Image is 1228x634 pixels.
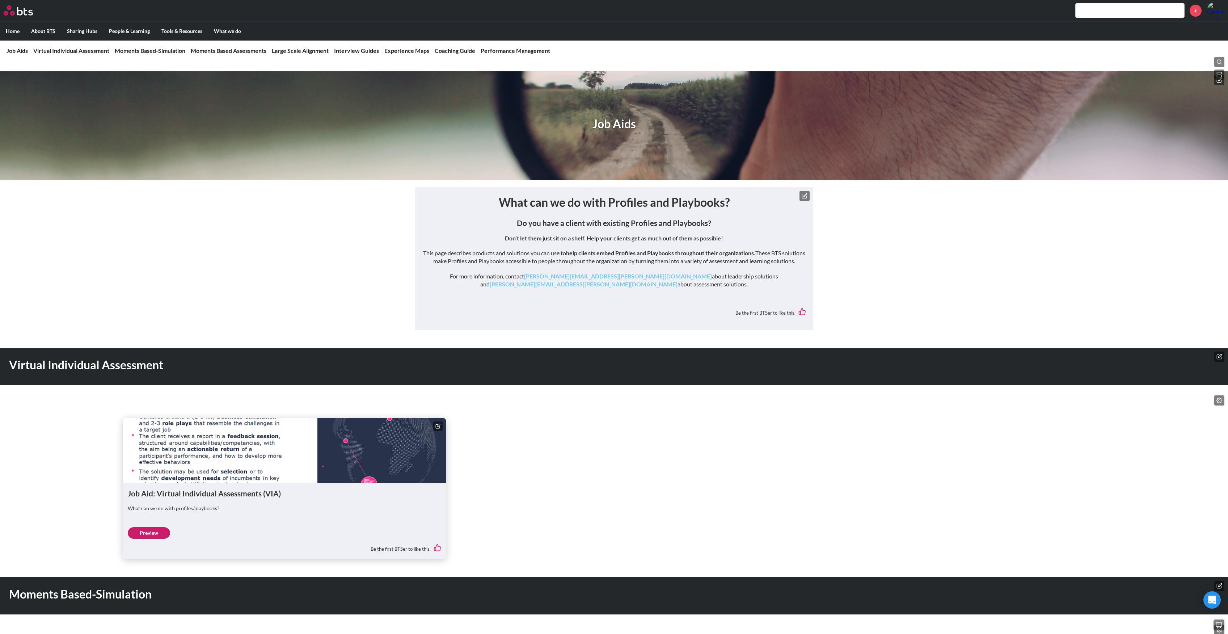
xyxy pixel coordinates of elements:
a: [PERSON_NAME][EMAIL_ADDRESS][PERSON_NAME][DOMAIN_NAME] [490,281,678,287]
div: Be the first BTSer to like this. [128,539,441,554]
a: Profile [1207,2,1224,19]
img: BTS Logo [4,5,33,16]
a: Go home [4,5,46,16]
label: What we do [208,22,247,41]
button: Edit hero [1214,75,1224,85]
strong: Don’t let them just sit on a shelf. Help your clients get as much out of them as possible! [505,235,723,242]
div: Be the first BTSer to like this. [422,303,806,323]
p: This page describes products and solutions you can use to These BTS solutions make Profiles and P... [422,249,806,265]
a: Preview [128,527,170,539]
h1: Job Aid: Virtual Individual Assessments (VIA) [128,488,441,499]
a: [PERSON_NAME][EMAIL_ADDRESS][PERSON_NAME][DOMAIN_NAME] [524,273,712,280]
a: Large Scale Alignment [272,47,329,54]
button: Edit content box [433,421,443,431]
h1: Virtual Individual Assessment [9,357,856,373]
a: Moments Based-Simulation [115,47,185,54]
strong: help clients embed Profiles and Playbooks throughout their organizations. [566,249,755,256]
p: What can we do with profiles/playbooks? [128,505,441,512]
button: Edit page layout [1214,70,1224,80]
button: Edit content list: [1214,395,1224,406]
h1: What can we do with Profiles and Playbooks? [422,194,806,211]
h4: Do you have a client with existing Profiles and Playbooks? [422,218,806,228]
p: For more information, contact about leadership solutions and about assessment solutions. [422,272,806,289]
a: Experience Maps [384,47,429,54]
label: Sharing Hubs [61,22,103,41]
label: People & Learning [103,22,156,41]
h1: Moments Based-Simulation [9,586,856,602]
a: Coaching Guide [435,47,475,54]
button: Edit hero [1214,581,1224,591]
a: Performance Management [481,47,550,54]
label: Tools & Resources [156,22,208,41]
a: Interview Guides [334,47,379,54]
label: About BTS [25,22,61,41]
button: Edit hero [1214,352,1224,362]
a: Moments Based Assessments [191,47,266,54]
img: Carolina Sevilla [1207,2,1224,19]
a: Virtual Individual Assessment [33,47,109,54]
a: + [1190,5,1202,17]
h1: Job Aids [592,116,636,132]
a: Job Aids [7,47,28,54]
div: Open Intercom Messenger [1203,591,1221,609]
button: Edit text box [799,191,810,201]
